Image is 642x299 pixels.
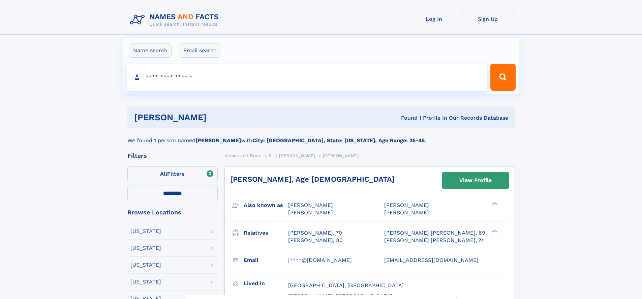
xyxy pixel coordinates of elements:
[384,237,484,244] a: [PERSON_NAME] [PERSON_NAME], 74
[288,209,333,216] span: [PERSON_NAME]
[244,278,288,289] h3: Lived in
[288,202,333,208] span: [PERSON_NAME]
[407,11,461,27] a: Log In
[130,262,161,268] div: [US_STATE]
[279,151,315,160] a: [PERSON_NAME]
[129,43,172,58] label: Name search
[130,229,161,234] div: [US_STATE]
[244,200,288,211] h3: Also known as
[127,128,515,145] div: We found 1 person named with .
[288,282,404,289] span: [GEOGRAPHIC_DATA], [GEOGRAPHIC_DATA]
[130,245,161,251] div: [US_STATE]
[224,151,262,160] a: Names and Facts
[304,114,508,122] div: Found 1 Profile In Our Records Database
[384,209,429,216] span: [PERSON_NAME]
[384,229,485,237] a: [PERSON_NAME] [PERSON_NAME], 69
[127,11,224,29] img: Logo Names and Facts
[323,153,359,158] span: [PERSON_NAME]
[288,229,342,237] a: [PERSON_NAME], 70
[244,227,288,239] h3: Relatives
[127,64,488,91] input: search input
[252,137,425,144] b: City: [GEOGRAPHIC_DATA], State: [US_STATE], Age Range: 35-45
[288,237,343,244] a: [PERSON_NAME], 80
[269,153,272,158] span: F
[127,153,218,159] div: Filters
[195,137,241,144] b: [PERSON_NAME]
[442,172,509,188] a: View Profile
[384,257,479,263] span: [EMAIL_ADDRESS][DOMAIN_NAME]
[490,229,498,233] div: ❯
[459,173,492,188] div: View Profile
[230,175,395,183] a: [PERSON_NAME], Age [DEMOGRAPHIC_DATA]
[279,153,315,158] span: [PERSON_NAME]
[127,209,218,215] div: Browse Locations
[130,279,161,285] div: [US_STATE]
[384,202,429,208] span: [PERSON_NAME]
[269,151,272,160] a: F
[179,43,221,58] label: Email search
[244,255,288,266] h3: Email
[490,202,498,206] div: ❯
[160,171,167,177] span: All
[490,64,515,91] button: Search Button
[461,11,515,27] a: Sign Up
[127,166,218,182] label: Filters
[134,113,304,122] h1: [PERSON_NAME]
